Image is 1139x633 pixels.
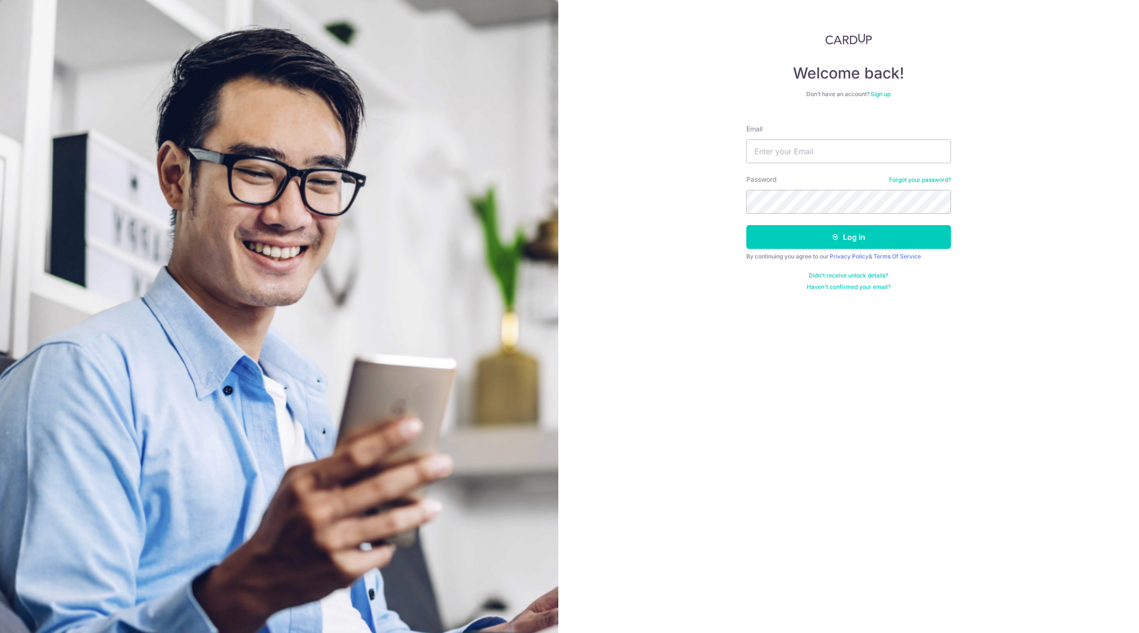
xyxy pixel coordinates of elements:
[746,225,951,249] button: Log in
[873,253,921,260] a: Terms Of Service
[807,283,891,291] a: Haven't confirmed your email?
[871,90,891,98] a: Sign up
[746,175,777,184] label: Password
[825,33,872,45] img: CardUp Logo
[830,253,869,260] a: Privacy Policy
[746,64,951,83] h4: Welcome back!
[809,272,888,279] a: Didn't receive unlock details?
[746,253,951,260] div: By continuing you agree to our &
[746,90,951,98] div: Don’t have an account?
[746,139,951,163] input: Enter your Email
[746,124,763,134] label: Email
[889,176,951,184] a: Forgot your password?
